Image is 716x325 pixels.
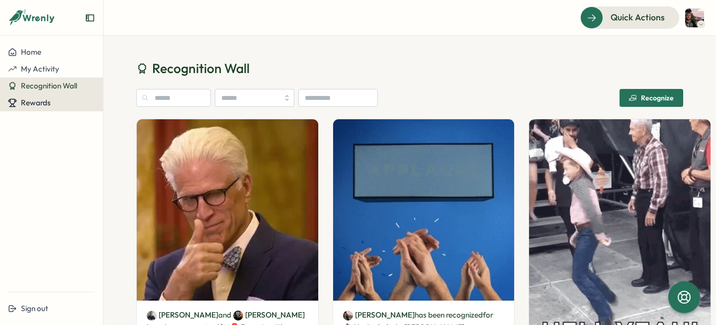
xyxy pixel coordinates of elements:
span: Rewards [21,98,51,107]
span: Quick Actions [611,11,665,24]
a: Jason Hamilton-Smith[PERSON_NAME] [233,310,305,321]
span: for [483,310,493,320]
img: Ryan O'Neill [343,311,353,321]
div: Recognize [629,94,674,102]
a: Scott Grunerud[PERSON_NAME] [147,310,218,321]
span: Recognition Wall [21,81,77,90]
span: Sign out [21,304,48,313]
button: Recognize [620,89,683,107]
button: Expand sidebar [85,13,95,23]
img: Scott Grunerud [147,311,157,321]
img: Jason Hamilton-Smith [233,311,243,321]
span: Recognition Wall [152,60,250,77]
img: Recognition Image [137,119,318,301]
img: Recognition Image [333,119,515,301]
span: and [218,310,231,321]
span: Home [21,47,41,57]
span: My Activity [21,64,59,74]
a: Ryan O'Neill[PERSON_NAME] [343,310,415,321]
img: Ryan O'Neill [685,8,704,27]
button: Quick Actions [580,6,679,28]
